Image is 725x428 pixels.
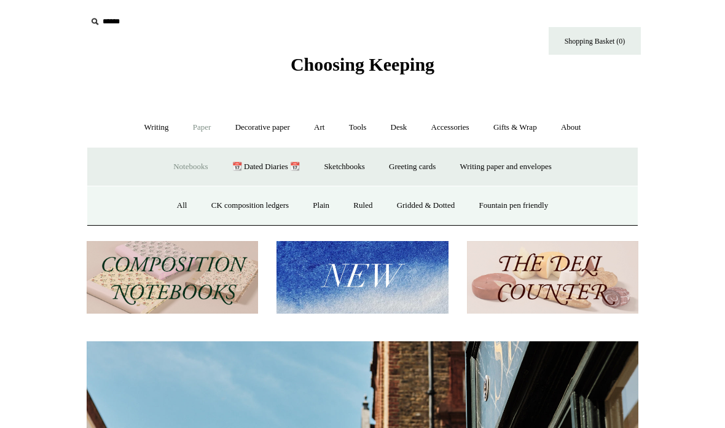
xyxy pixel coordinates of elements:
[302,189,340,222] a: Plain
[313,151,375,183] a: Sketchbooks
[133,111,180,144] a: Writing
[291,54,434,74] span: Choosing Keeping
[467,241,638,314] img: The Deli Counter
[200,189,300,222] a: CK composition ledgers
[291,64,434,73] a: Choosing Keeping
[224,111,301,144] a: Decorative paper
[162,151,219,183] a: Notebooks
[550,111,592,144] a: About
[549,27,641,55] a: Shopping Basket (0)
[182,111,222,144] a: Paper
[378,151,447,183] a: Greeting cards
[342,189,383,222] a: Ruled
[420,111,480,144] a: Accessories
[338,111,378,144] a: Tools
[276,241,448,314] img: New.jpg__PID:f73bdf93-380a-4a35-bcfe-7823039498e1
[386,189,466,222] a: Gridded & Dotted
[380,111,418,144] a: Desk
[303,111,335,144] a: Art
[468,189,560,222] a: Fountain pen friendly
[482,111,548,144] a: Gifts & Wrap
[166,189,198,222] a: All
[87,241,258,314] img: 202302 Composition ledgers.jpg__PID:69722ee6-fa44-49dd-a067-31375e5d54ec
[449,151,563,183] a: Writing paper and envelopes
[221,151,311,183] a: 📆 Dated Diaries 📆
